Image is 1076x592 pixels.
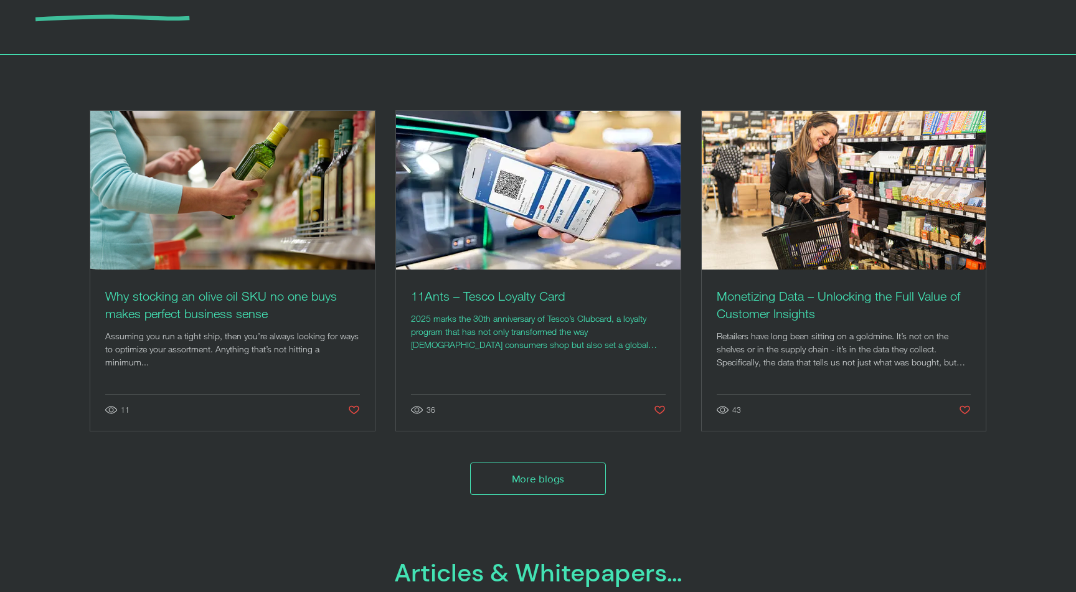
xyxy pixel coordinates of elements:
[40,555,1036,590] h2: Articles & Whitepapers…
[90,110,986,432] div: Post list. Select a post to read.
[90,110,375,271] img: Why stocking an olive oil SKU no one buys makes perfect business sense
[348,404,360,416] button: Like post
[411,404,423,416] svg: 36 views
[427,405,435,415] span: 36
[717,404,729,416] svg: 43 views
[512,471,564,486] span: More blogs
[717,329,971,369] div: Retailers have long been sitting on a goldmine. It’s not on the shelves or in the supply chain - ...
[411,312,666,351] div: 2025 marks the 30th anniversary of Tesco’s Clubcard, a loyalty program that has not only transfor...
[411,288,666,305] a: 11Ants – Tesco Loyalty Card
[121,405,130,415] span: 11
[732,405,741,415] span: 43
[395,110,681,271] img: 11ants tesco loyalty card
[105,329,360,369] div: Assuming you run a tight ship, then you’re always looking for ways to optimize your assortment. A...
[105,288,360,322] a: Why stocking an olive oil SKU no one buys makes perfect business sense
[105,404,117,416] svg: 11 views
[717,288,971,322] a: Monetizing Data – Unlocking the Full Value of Customer Insights
[654,404,666,416] button: Like post
[701,110,986,271] img: 11ants monetizing data
[959,404,971,416] button: Like post
[470,463,606,495] a: More blogs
